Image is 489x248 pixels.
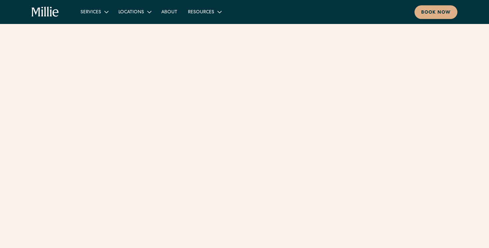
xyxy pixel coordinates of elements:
[118,9,144,16] div: Locations
[81,9,101,16] div: Services
[113,6,156,17] div: Locations
[32,7,59,17] a: home
[414,5,457,19] a: Book now
[156,6,183,17] a: About
[75,6,113,17] div: Services
[421,9,451,16] div: Book now
[183,6,226,17] div: Resources
[188,9,214,16] div: Resources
